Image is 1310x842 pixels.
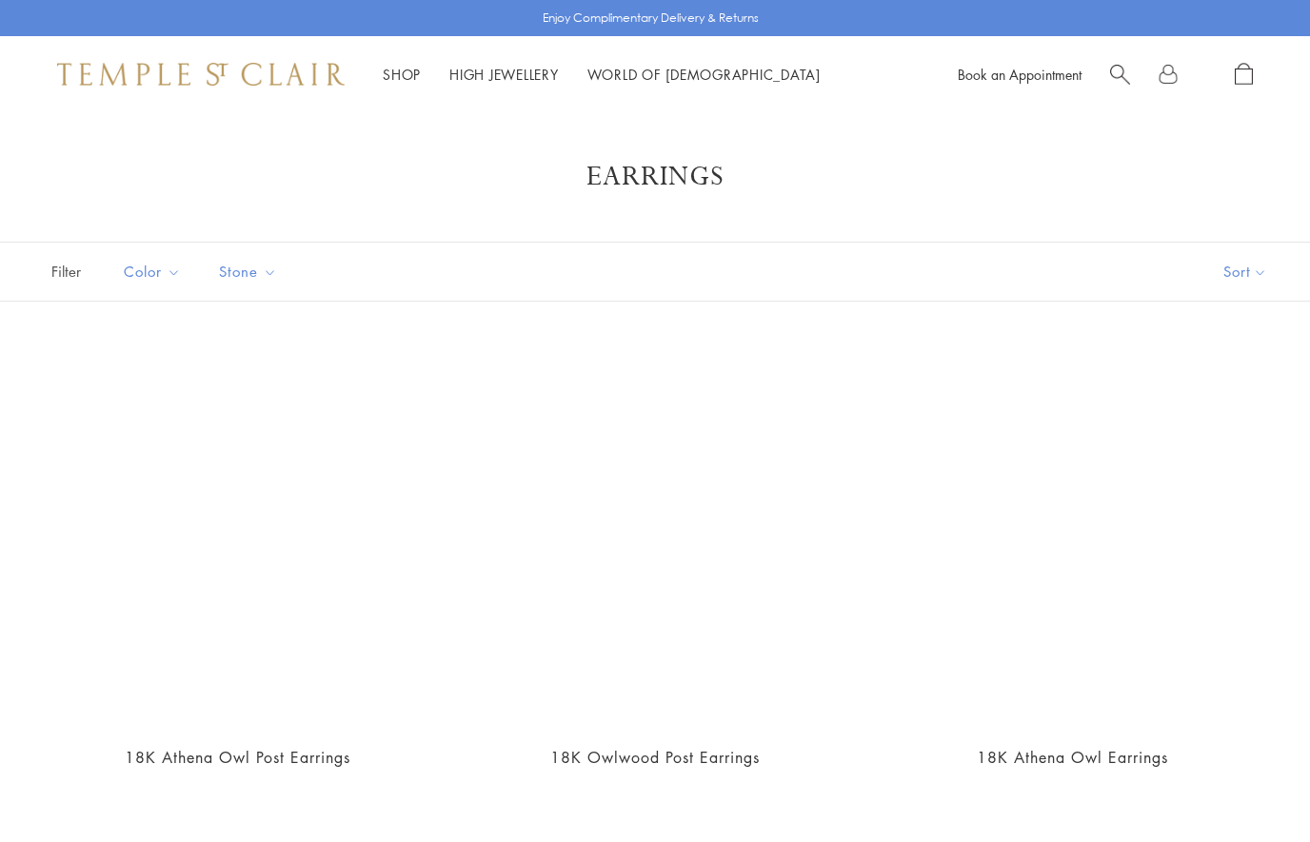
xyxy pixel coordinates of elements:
[1181,243,1310,301] button: Show sort by
[1235,63,1253,87] a: Open Shopping Bag
[48,349,427,729] a: 18K Athena Owl Post Earrings
[958,65,1082,84] a: Book an Appointment
[883,349,1262,729] a: E36186-OWLTG
[543,9,759,28] p: Enjoy Complimentary Delivery & Returns
[383,65,421,84] a: ShopShop
[109,250,195,293] button: Color
[205,250,291,293] button: Stone
[550,747,760,768] a: 18K Owlwood Post Earrings
[587,65,821,84] a: World of [DEMOGRAPHIC_DATA]World of [DEMOGRAPHIC_DATA]
[114,260,195,284] span: Color
[466,349,845,729] a: 18K Owlwood Post Earrings
[449,65,559,84] a: High JewelleryHigh Jewellery
[76,160,1234,194] h1: Earrings
[209,260,291,284] span: Stone
[1110,63,1130,87] a: Search
[125,747,350,768] a: 18K Athena Owl Post Earrings
[57,63,345,86] img: Temple St. Clair
[383,63,821,87] nav: Main navigation
[977,747,1168,768] a: 18K Athena Owl Earrings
